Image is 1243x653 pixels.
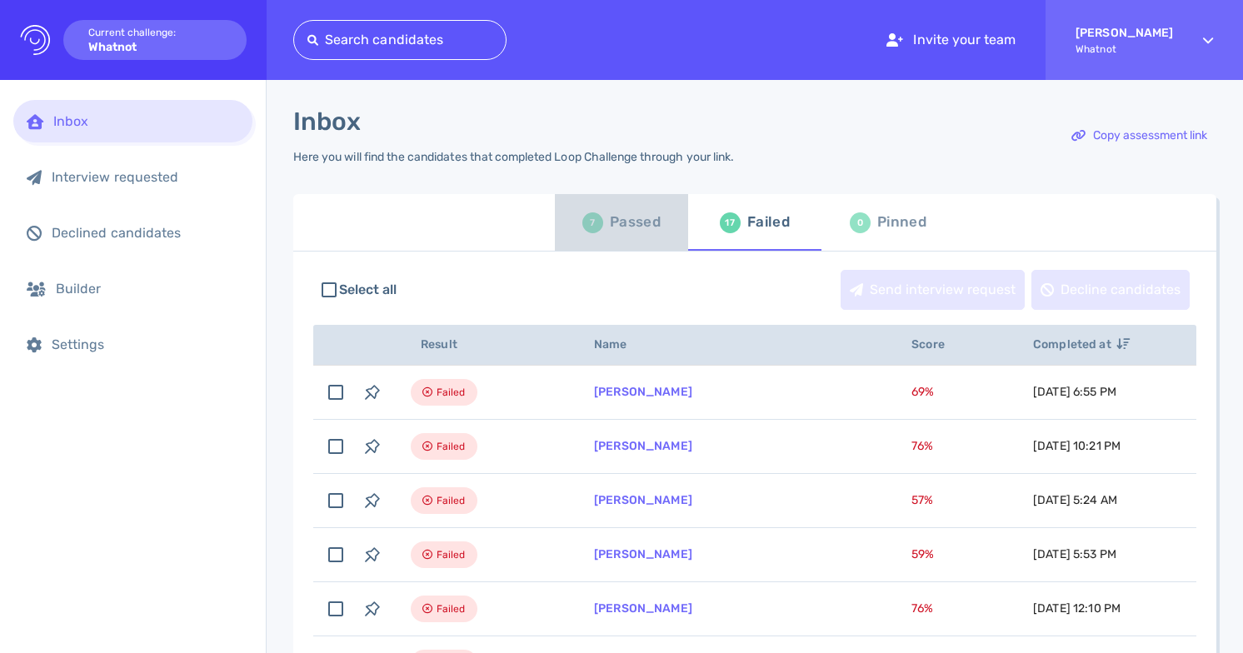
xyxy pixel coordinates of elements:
[747,210,790,235] div: Failed
[293,107,361,137] h1: Inbox
[293,150,734,164] div: Here you will find the candidates that completed Loop Challenge through your link.
[437,545,466,565] span: Failed
[52,336,239,352] div: Settings
[52,225,239,241] div: Declined candidates
[437,382,466,402] span: Failed
[56,281,239,297] div: Builder
[52,169,239,185] div: Interview requested
[911,337,963,351] span: Score
[391,325,574,366] th: Result
[1032,271,1189,309] div: Decline candidates
[594,547,692,561] a: [PERSON_NAME]
[1033,493,1117,507] span: [DATE] 5:24 AM
[720,212,741,233] div: 17
[437,491,466,511] span: Failed
[610,210,661,235] div: Passed
[877,210,926,235] div: Pinned
[841,271,1024,309] div: Send interview request
[1033,601,1121,616] span: [DATE] 12:10 PM
[1031,270,1190,310] button: Decline candidates
[594,385,692,399] a: [PERSON_NAME]
[1033,547,1116,561] span: [DATE] 5:53 PM
[594,601,692,616] a: [PERSON_NAME]
[841,270,1025,310] button: Send interview request
[1076,43,1173,55] span: Whatnot
[850,212,871,233] div: 0
[53,113,239,129] div: Inbox
[582,212,603,233] div: 7
[339,280,397,300] span: Select all
[594,493,692,507] a: [PERSON_NAME]
[911,385,934,399] span: 69 %
[911,601,933,616] span: 76 %
[911,439,933,453] span: 76 %
[911,547,934,561] span: 59 %
[911,493,933,507] span: 57 %
[1076,26,1173,40] strong: [PERSON_NAME]
[437,599,466,619] span: Failed
[1033,337,1130,351] span: Completed at
[594,439,692,453] a: [PERSON_NAME]
[437,436,466,456] span: Failed
[594,337,646,351] span: Name
[1033,439,1121,453] span: [DATE] 10:21 PM
[1033,385,1116,399] span: [DATE] 6:55 PM
[1063,117,1216,155] div: Copy assessment link
[1062,116,1216,156] button: Copy assessment link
